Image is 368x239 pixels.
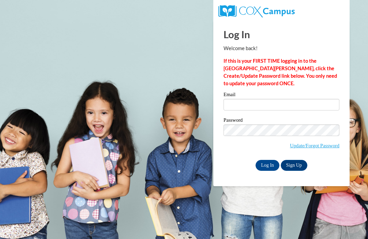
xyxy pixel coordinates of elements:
input: Log In [256,160,279,171]
h1: Log In [224,27,339,41]
a: Sign Up [281,160,307,171]
label: Email [224,92,339,99]
p: Welcome back! [224,45,339,52]
strong: If this is your FIRST TIME logging in to the [GEOGRAPHIC_DATA][PERSON_NAME], click the Create/Upd... [224,58,337,86]
img: COX Campus [218,5,295,17]
a: Update/Forgot Password [290,143,339,148]
label: Password [224,118,339,124]
iframe: Button to launch messaging window [341,212,363,234]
